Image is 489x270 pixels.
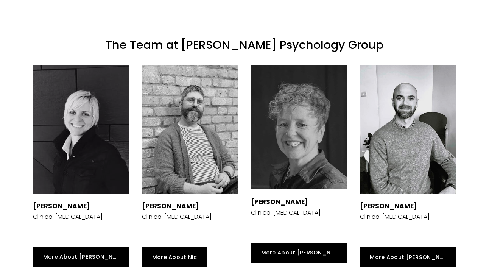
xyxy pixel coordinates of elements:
[33,247,129,267] a: More About [PERSON_NAME]
[251,243,347,263] a: More About [PERSON_NAME]
[33,37,456,52] h2: The Team at [PERSON_NAME] Psychology Group
[360,65,456,194] a: Nicholas_Little.jpg
[33,65,129,193] a: Dr Siri Harrison - Harrison Psychology Group - Psychotherapy London
[251,197,308,206] strong: [PERSON_NAME]
[33,212,103,221] p: Clinical [MEDICAL_DATA]
[33,201,90,211] strong: [PERSON_NAME]
[142,212,212,221] p: Clinical [MEDICAL_DATA]
[360,247,456,267] a: More About [PERSON_NAME]
[360,212,430,221] p: Clinical [MEDICAL_DATA]
[360,201,417,211] strong: [PERSON_NAME]
[251,208,321,217] p: Clinical [MEDICAL_DATA]
[142,201,199,211] strong: [PERSON_NAME]
[142,247,207,267] a: More About Nic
